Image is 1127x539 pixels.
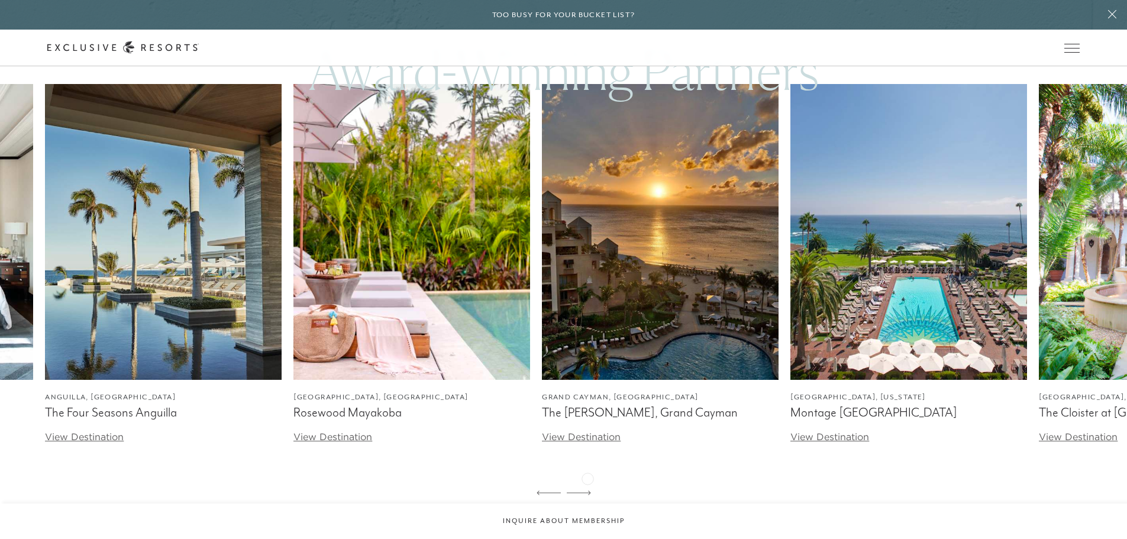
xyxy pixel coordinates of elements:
button: Open navigation [1064,44,1080,52]
a: [GEOGRAPHIC_DATA], [GEOGRAPHIC_DATA]Rosewood MayakobaView Destination [293,84,530,444]
figcaption: The Four Seasons Anguilla [45,405,282,420]
figcaption: Grand Cayman, [GEOGRAPHIC_DATA] [542,392,779,403]
figcaption: The [PERSON_NAME], Grand Cayman [542,405,779,420]
h6: Too busy for your bucket list? [492,9,635,21]
a: [GEOGRAPHIC_DATA], [US_STATE]Montage [GEOGRAPHIC_DATA]View Destination [790,84,1027,444]
a: Grand Cayman, [GEOGRAPHIC_DATA]The [PERSON_NAME], Grand CaymanView Destination [542,84,779,444]
figcaption: [GEOGRAPHIC_DATA], [GEOGRAPHIC_DATA] [293,392,530,403]
a: View Destination [1039,431,1118,443]
a: Anguilla, [GEOGRAPHIC_DATA]The Four Seasons AnguillaView Destination [45,84,282,444]
figcaption: [GEOGRAPHIC_DATA], [US_STATE] [790,392,1027,403]
a: View Destination [45,431,124,443]
figcaption: Anguilla, [GEOGRAPHIC_DATA] [45,392,282,403]
a: View Destination [293,431,372,443]
a: View Destination [542,431,621,443]
figcaption: Montage [GEOGRAPHIC_DATA] [790,405,1027,420]
a: View Destination [790,431,869,443]
figcaption: Rosewood Mayakoba [293,405,530,420]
